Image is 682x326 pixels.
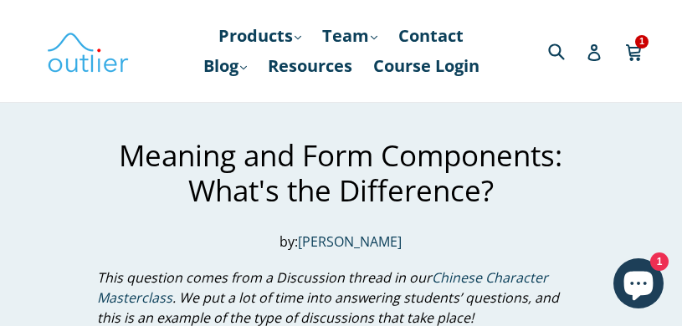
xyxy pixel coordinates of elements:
p: by: [97,232,584,252]
a: Chinese Character Masterclass [97,268,548,308]
a: 1 [625,32,644,70]
a: Contact [390,21,472,51]
img: Outlier Linguistics [46,27,130,75]
h1: Meaning and Form Components: What's the Difference? [97,138,584,208]
span: 1 [635,35,649,48]
a: Products [210,21,310,51]
inbox-online-store-chat: Shopify online store chat [608,258,669,313]
a: Blog [195,51,255,81]
a: Resources [259,51,361,81]
a: Team [314,21,386,51]
a: [PERSON_NAME] [298,232,402,252]
input: Search [544,33,590,68]
a: Course Login [365,51,488,81]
